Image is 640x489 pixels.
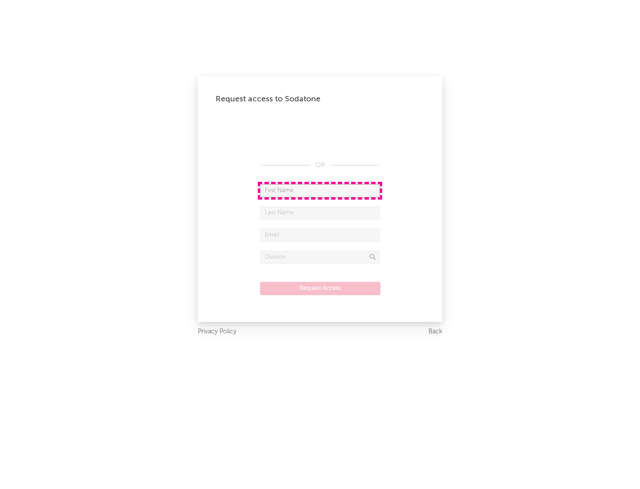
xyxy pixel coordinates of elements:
[428,326,442,337] a: Back
[198,326,236,337] a: Privacy Policy
[260,282,380,295] button: Request Access
[216,94,424,104] div: Request access to Sodatone
[260,184,380,197] input: First Name
[260,206,380,220] input: Last Name
[260,228,380,242] input: Email
[260,160,380,171] div: OR
[260,251,380,264] input: Division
